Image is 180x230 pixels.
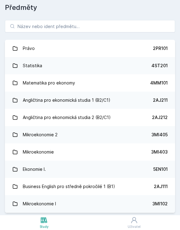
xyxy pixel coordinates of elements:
div: 2AJ212 [152,114,168,121]
a: Matematika pro ekonomy 4MM101 [5,74,175,92]
div: Mikroekonomie [23,146,54,158]
div: 4MM101 [150,80,168,86]
div: 3MI403 [151,149,168,155]
a: Mikroekonomie 2 3MI405 [5,126,175,143]
div: 2AJ111 [154,183,168,190]
div: Business English pro středně pokročilé 1 (B1) [23,180,115,193]
div: Statistika [23,60,42,72]
div: 2PR101 [153,45,168,51]
a: Angličtina pro ekonomická studia 1 (B2/C1) 2AJ211 [5,92,175,109]
div: 3MI102 [152,201,168,207]
input: Název nebo ident předmětu… [5,20,175,32]
a: Uživatel [88,215,180,230]
div: 2AJ211 [153,97,168,103]
a: Mikroekonomie 3MI403 [5,143,175,161]
a: Statistika 4ST201 [5,57,175,74]
div: Mikroekonomie I [23,198,56,210]
div: Angličtina pro ekonomická studia 1 (B2/C1) [23,94,110,106]
a: Mikroekonomie I 3MI102 [5,195,175,212]
a: Ekonomie I. 5EN101 [5,161,175,178]
h1: Předměty [5,2,175,13]
div: 3MI405 [151,132,168,138]
a: Business English pro středně pokročilé 1 (B1) 2AJ111 [5,178,175,195]
div: Právo [23,42,35,55]
div: Ekonomie I. [23,163,46,175]
div: Mikroekonomie 2 [23,129,58,141]
div: 4ST201 [151,63,168,69]
div: Uživatel [128,224,141,229]
a: Hospodářské dějiny [5,212,175,230]
a: Právo 2PR101 [5,40,175,57]
div: Matematika pro ekonomy [23,77,75,89]
a: Angličtina pro ekonomická studia 2 (B2/C1) 2AJ212 [5,109,175,126]
div: Study [40,224,49,229]
div: 5EN101 [153,166,168,172]
div: Angličtina pro ekonomická studia 2 (B2/C1) [23,111,111,124]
